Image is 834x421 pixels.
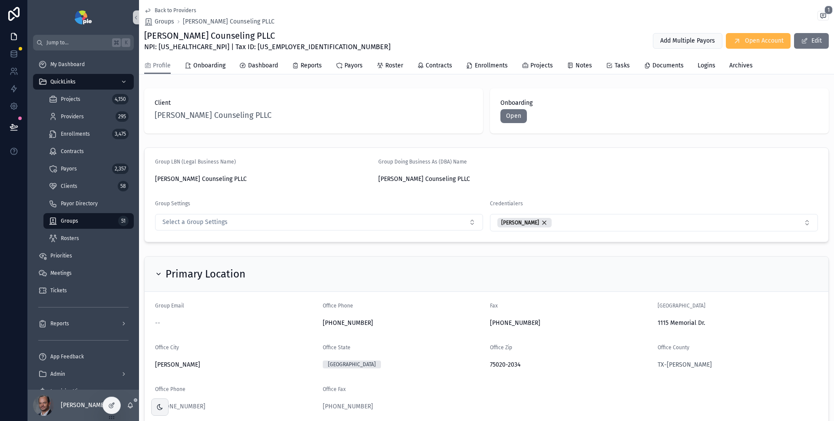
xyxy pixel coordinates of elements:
[28,50,139,390] div: scrollable content
[466,58,508,75] a: Enrollments
[653,33,722,49] button: Add Multiple Payors
[33,35,134,50] button: Jump to...K
[490,303,498,309] span: Fax
[729,58,753,75] a: Archives
[50,252,72,259] span: Priorities
[50,78,76,85] span: QuickLinks
[155,200,190,207] span: Group Settings
[155,303,184,309] span: Group Email
[43,231,134,246] a: Rosters
[33,57,134,72] a: My Dashboard
[61,217,78,224] span: Groups
[33,248,134,264] a: Priorities
[165,267,245,281] h2: Primary Location
[606,58,630,75] a: Tasks
[61,130,90,137] span: Enrollments
[33,316,134,331] a: Reports
[61,148,84,155] span: Contracts
[745,37,784,45] span: Open Account
[567,58,592,75] a: Notes
[377,58,403,75] a: Roster
[61,113,84,120] span: Providers
[43,213,134,229] a: Groups51
[155,361,316,369] span: [PERSON_NAME]
[61,96,80,103] span: Projects
[43,144,134,159] a: Contracts
[155,159,236,165] span: Group LBN (Legal Business Name)
[61,200,98,207] span: Payor Directory
[336,58,363,75] a: Payors
[522,58,553,75] a: Projects
[33,366,134,382] a: Admin
[323,386,346,392] span: Office Fax
[385,61,403,70] span: Roster
[144,30,391,42] h1: [PERSON_NAME] Counseling PLLC
[144,42,391,52] span: NPI: [US_HEALTHCARE_NPI] | Tax ID: [US_EMPLOYER_IDENTIFICATION_NUMBER]
[162,218,228,227] span: Select a Group Settings
[50,353,84,360] span: App Feedback
[530,61,553,70] span: Projects
[652,61,684,70] span: Documents
[50,388,87,395] span: Invoicing Views
[50,61,85,68] span: My Dashboard
[729,61,753,70] span: Archives
[475,61,508,70] span: Enrollments
[43,161,134,177] a: Payors2,357
[301,61,322,70] span: Reports
[185,58,225,75] a: Onboarding
[61,165,77,172] span: Payors
[155,344,179,351] span: Office City
[658,319,818,327] span: 1115 Memorial Dr.
[490,214,818,231] button: Select Button
[726,33,791,49] button: Open Account
[323,402,373,411] a: [PHONE_NUMBER]
[61,401,106,410] p: [PERSON_NAME]
[43,126,134,142] a: Enrollments3,475
[794,33,829,49] button: Edit
[61,235,79,242] span: Rosters
[497,218,552,227] button: Unselect 147
[33,74,134,90] a: QuickLinks
[118,216,129,226] div: 51
[500,99,818,107] span: Onboarding
[122,39,129,46] span: K
[323,319,483,327] span: [PHONE_NUMBER]
[50,270,72,277] span: Meetings
[112,164,129,174] div: 2,357
[112,94,129,104] div: 4,150
[817,11,829,22] button: 1
[417,58,452,75] a: Contracts
[155,402,205,411] a: [PHONE_NUMBER]
[658,344,689,351] span: Office County
[193,61,225,70] span: Onboarding
[490,319,651,327] span: [PHONE_NUMBER]
[144,17,174,26] a: Groups
[378,159,467,165] span: Group Doing Business As (DBA) Name
[155,109,271,121] a: [PERSON_NAME] Counseling PLLC
[50,320,69,327] span: Reports
[644,58,684,75] a: Documents
[501,219,539,226] span: [PERSON_NAME]
[75,10,92,24] img: App logo
[698,58,715,75] a: Logins
[155,214,483,231] button: Select Button
[426,61,452,70] span: Contracts
[33,265,134,281] a: Meetings
[658,361,712,369] a: TX-[PERSON_NAME]
[183,17,275,26] a: [PERSON_NAME] Counseling PLLC
[490,344,512,351] span: Office Zip
[658,303,705,309] span: [GEOGRAPHIC_DATA]
[33,384,134,399] a: Invoicing Views
[116,111,129,122] div: 295
[118,181,129,191] div: 58
[155,175,371,184] span: [PERSON_NAME] Counseling PLLC
[155,386,185,392] span: Office Phone
[660,37,715,45] span: Add Multiple Payors
[43,178,134,194] a: Clients58
[323,303,353,309] span: Office Phone
[490,361,651,369] span: 75020-2034
[155,17,174,26] span: Groups
[292,58,322,75] a: Reports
